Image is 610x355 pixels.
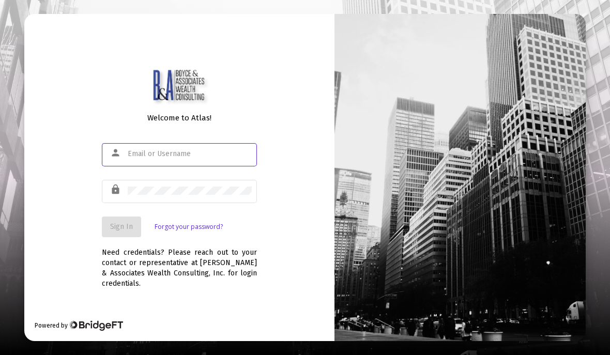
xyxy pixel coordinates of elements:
div: Powered by [35,320,123,331]
input: Email or Username [128,150,252,158]
div: Need credentials? Please reach out to your contact or representative at [PERSON_NAME] & Associate... [102,237,257,289]
button: Sign In [102,217,141,237]
mat-icon: lock [110,183,123,196]
img: Bridge Financial Technology Logo [69,320,123,331]
img: Logo [149,66,210,105]
div: Welcome to Atlas! [102,113,257,123]
span: Sign In [110,222,133,231]
mat-icon: person [110,147,123,159]
a: Forgot your password? [155,222,223,232]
